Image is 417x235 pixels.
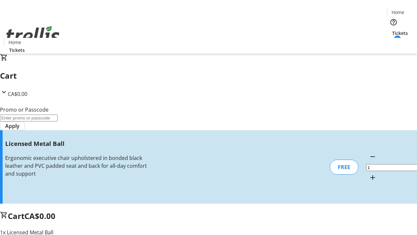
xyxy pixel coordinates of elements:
span: Home [392,9,404,16]
button: Decrement by one [366,150,379,163]
img: Orient E2E Organization sZTEsz5ByT's Logo [4,19,62,51]
span: Tickets [9,47,25,54]
button: Cart [387,37,400,50]
span: Apply [5,122,20,130]
h3: Licensed Metal Ball [5,139,148,148]
div: FREE [330,160,358,175]
a: Home [4,39,25,46]
button: Help [387,16,400,29]
span: Tickets [392,30,408,37]
span: CA$0.00 [24,211,55,221]
span: Home [8,39,21,46]
div: Ergonomic executive chair upholstered in bonded black leather and PVC padded seat and back for al... [5,154,148,178]
a: Home [387,9,408,16]
a: Tickets [4,47,30,54]
a: Tickets [387,30,413,37]
button: Increment by one [366,171,379,184]
span: CA$0.00 [8,90,27,98]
